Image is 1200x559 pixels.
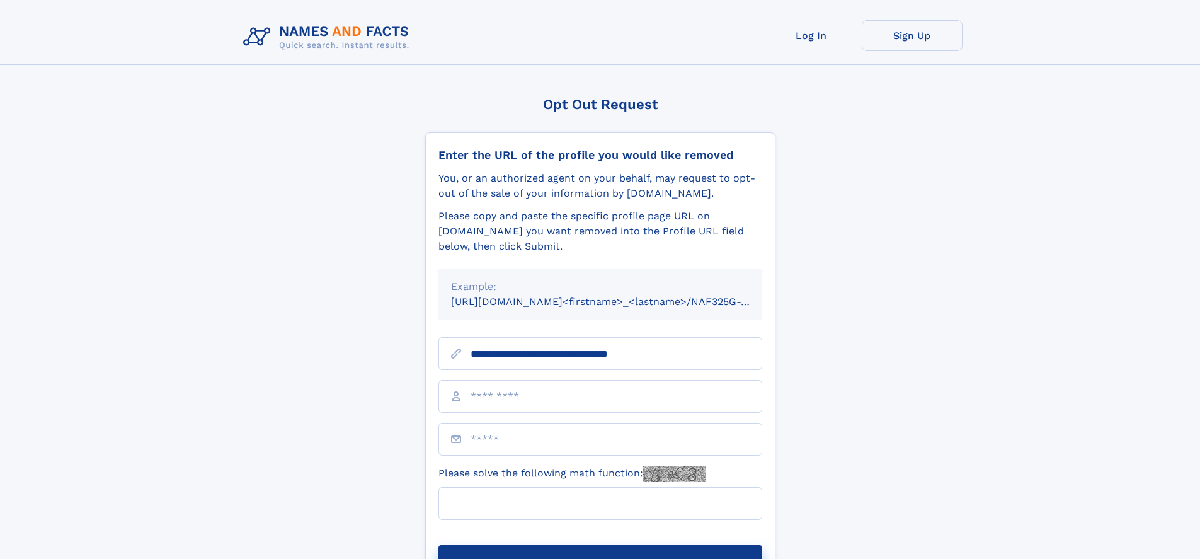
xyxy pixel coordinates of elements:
small: [URL][DOMAIN_NAME]<firstname>_<lastname>/NAF325G-xxxxxxxx [451,296,786,308]
a: Log In [761,20,862,51]
div: You, or an authorized agent on your behalf, may request to opt-out of the sale of your informatio... [438,171,762,201]
div: Enter the URL of the profile you would like removed [438,148,762,162]
div: Please copy and paste the specific profile page URL on [DOMAIN_NAME] you want removed into the Pr... [438,209,762,254]
div: Example: [451,279,750,294]
div: Opt Out Request [425,96,775,112]
a: Sign Up [862,20,963,51]
label: Please solve the following math function: [438,466,706,482]
img: Logo Names and Facts [238,20,420,54]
